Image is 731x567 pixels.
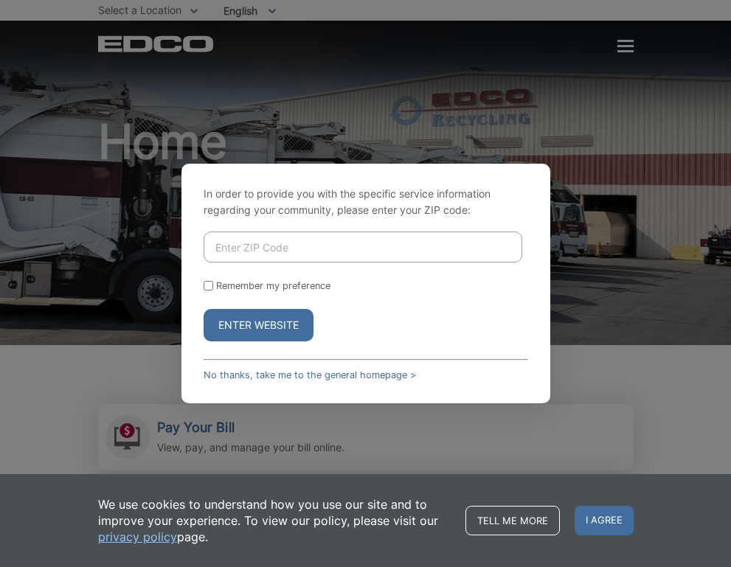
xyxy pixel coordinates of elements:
[204,369,416,380] a: No thanks, take me to the general homepage >
[204,186,528,218] p: In order to provide you with the specific service information regarding your community, please en...
[204,309,313,341] button: Enter Website
[204,232,522,262] input: Enter ZIP Code
[575,506,634,535] span: I agree
[216,280,330,291] label: Remember my preference
[465,506,560,535] a: Tell me more
[98,529,177,545] a: privacy policy
[98,496,451,545] p: We use cookies to understand how you use our site and to improve your experience. To view our pol...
